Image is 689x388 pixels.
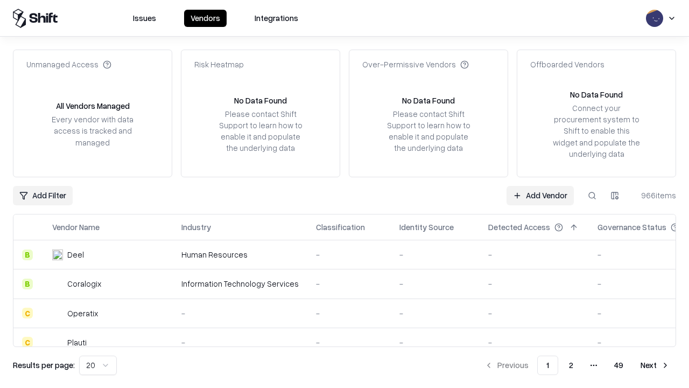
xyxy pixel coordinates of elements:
div: Over-Permissive Vendors [362,59,469,70]
div: - [316,278,382,289]
div: Risk Heatmap [194,59,244,70]
div: Classification [316,221,365,233]
button: 49 [606,356,632,375]
div: Vendor Name [52,221,100,233]
div: Please contact Shift Support to learn how to enable it and populate the underlying data [384,108,473,154]
p: Results per page: [13,359,75,371]
div: Governance Status [597,221,666,233]
a: Add Vendor [507,186,574,205]
div: Offboarded Vendors [530,59,604,70]
nav: pagination [478,356,676,375]
div: No Data Found [234,95,287,106]
div: All Vendors Managed [56,100,130,112]
div: - [316,308,382,319]
div: - [181,337,299,348]
div: C [22,308,33,318]
div: - [488,278,580,289]
div: - [399,278,471,289]
div: - [488,249,580,260]
button: 1 [537,356,558,375]
img: Deel [52,250,63,260]
img: Plauti [52,337,63,348]
div: Information Technology Services [181,278,299,289]
div: - [399,308,471,319]
button: Issues [126,10,163,27]
div: - [488,337,580,348]
div: C [22,337,33,348]
div: Please contact Shift Support to learn how to enable it and populate the underlying data [216,108,305,154]
img: Coralogix [52,279,63,289]
img: Operatix [52,308,63,318]
div: No Data Found [570,89,623,100]
div: B [22,250,33,260]
div: Deel [67,249,84,260]
div: B [22,279,33,289]
div: Connect your procurement system to Shift to enable this widget and populate the underlying data [552,102,641,160]
div: Coralogix [67,278,101,289]
div: Unmanaged Access [26,59,111,70]
div: Industry [181,221,211,233]
div: Identity Source [399,221,454,233]
div: - [316,337,382,348]
button: Vendors [184,10,227,27]
div: - [181,308,299,319]
div: Detected Access [488,221,550,233]
div: Operatix [67,308,98,319]
div: Every vendor with data access is tracked and managed [48,114,137,148]
div: - [399,337,471,348]
div: - [488,308,580,319]
div: 966 items [633,190,676,201]
button: Add Filter [13,186,73,205]
div: Plauti [67,337,87,348]
button: Integrations [248,10,305,27]
button: 2 [560,356,582,375]
div: No Data Found [402,95,455,106]
div: - [399,249,471,260]
div: Human Resources [181,249,299,260]
button: Next [634,356,676,375]
div: - [316,249,382,260]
